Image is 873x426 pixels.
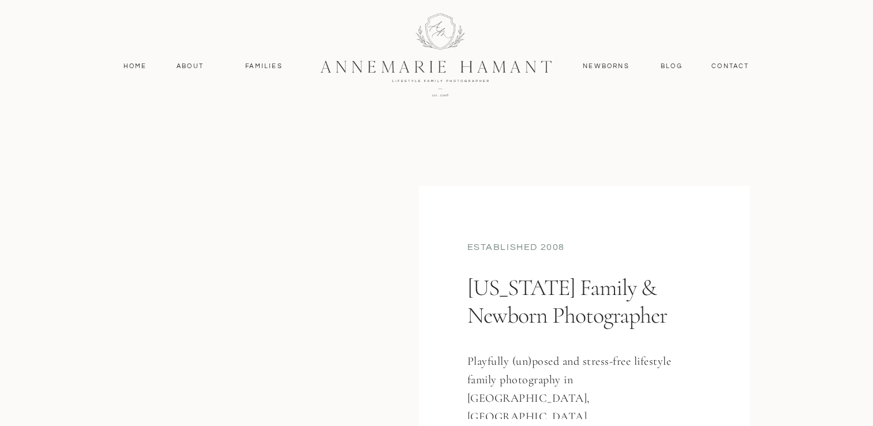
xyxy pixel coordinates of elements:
a: contact [706,61,756,72]
h3: Playfully (un)posed and stress-free lifestyle family photography in [GEOGRAPHIC_DATA], [GEOGRAPHI... [467,352,685,419]
a: About [174,61,207,72]
a: Blog [658,61,685,72]
a: Home [118,61,152,72]
h1: [US_STATE] Family & Newborn Photographer [467,274,696,373]
a: Families [238,61,290,72]
div: established 2008 [467,241,702,256]
a: Newborns [579,61,634,72]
